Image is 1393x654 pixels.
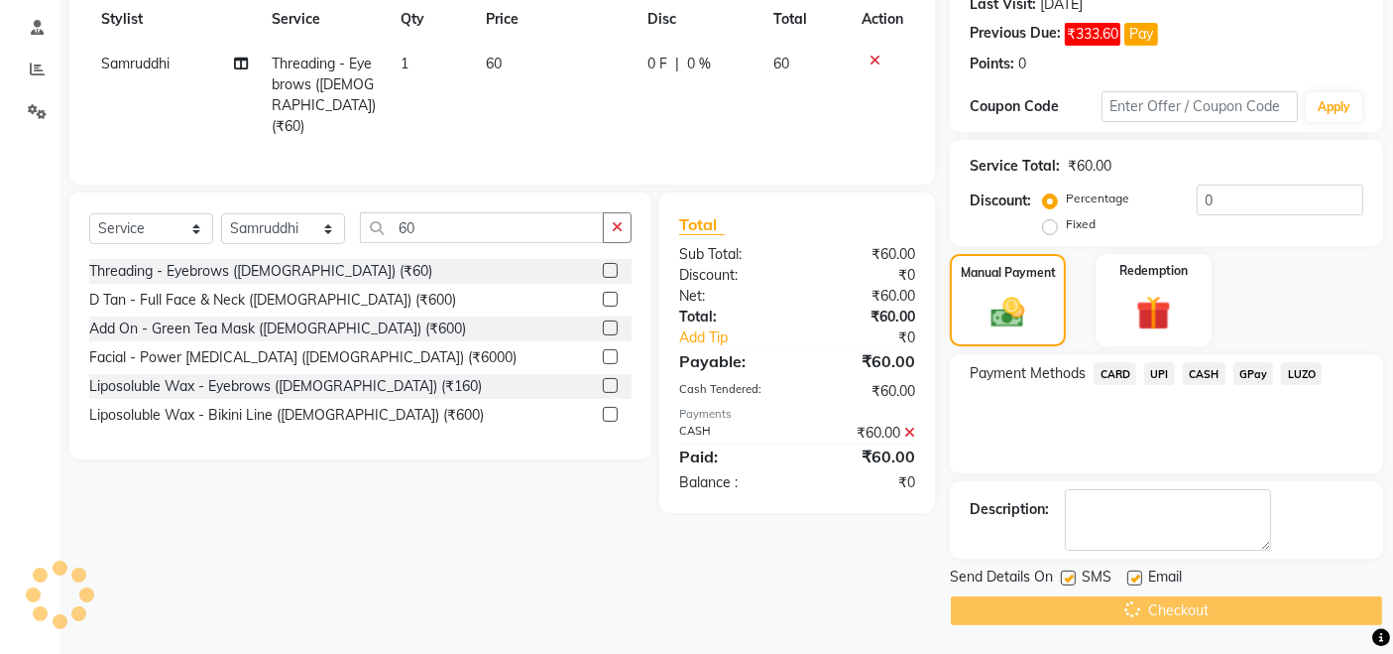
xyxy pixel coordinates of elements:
[89,376,482,397] div: Liposoluble Wax - Eyebrows ([DEMOGRAPHIC_DATA]) (₹160)
[970,363,1086,384] span: Payment Methods
[1125,292,1182,335] img: _gift.svg
[101,55,170,72] span: Samruddhi
[970,191,1031,211] div: Discount:
[797,472,930,493] div: ₹0
[679,406,915,423] div: Payments
[89,261,432,282] div: Threading - Eyebrows ([DEMOGRAPHIC_DATA]) (₹60)
[961,264,1056,282] label: Manual Payment
[664,381,797,402] div: Cash Tendered:
[797,307,930,327] div: ₹60.00
[1119,262,1188,280] label: Redemption
[272,55,376,135] span: Threading - Eyebrows ([DEMOGRAPHIC_DATA]) (₹60)
[797,381,930,402] div: ₹60.00
[970,96,1101,117] div: Coupon Code
[1183,362,1225,385] span: CASH
[664,327,819,348] a: Add Tip
[820,327,931,348] div: ₹0
[1018,54,1026,74] div: 0
[797,349,930,373] div: ₹60.00
[970,499,1049,520] div: Description:
[1148,567,1182,591] span: Email
[797,445,930,468] div: ₹60.00
[1233,362,1274,385] span: GPay
[647,54,667,74] span: 0 F
[89,405,484,426] div: Liposoluble Wax - Bikini Line ([DEMOGRAPHIC_DATA]) (₹600)
[401,55,408,72] span: 1
[89,319,466,339] div: Add On - Green Tea Mask ([DEMOGRAPHIC_DATA]) (₹600)
[664,307,797,327] div: Total:
[981,294,1034,332] img: _cash.svg
[360,212,604,243] input: Search or Scan
[1281,362,1322,385] span: LUZO
[797,423,930,444] div: ₹60.00
[797,244,930,265] div: ₹60.00
[675,54,679,74] span: |
[664,265,797,286] div: Discount:
[1144,362,1175,385] span: UPI
[970,23,1061,46] div: Previous Due:
[664,349,797,373] div: Payable:
[1065,23,1120,46] span: ₹333.60
[664,445,797,468] div: Paid:
[1066,190,1129,207] label: Percentage
[664,423,797,444] div: CASH
[950,567,1053,591] span: Send Details On
[970,54,1014,74] div: Points:
[486,55,502,72] span: 60
[687,54,711,74] span: 0 %
[1124,23,1158,46] button: Pay
[797,265,930,286] div: ₹0
[970,156,1060,177] div: Service Total:
[89,290,456,311] div: D Tan - Full Face & Neck ([DEMOGRAPHIC_DATA]) (₹600)
[679,214,725,235] span: Total
[89,347,517,368] div: Facial - Power [MEDICAL_DATA] ([DEMOGRAPHIC_DATA]) (₹6000)
[773,55,789,72] span: 60
[664,244,797,265] div: Sub Total:
[1094,362,1136,385] span: CARD
[1102,91,1298,122] input: Enter Offer / Coupon Code
[1082,567,1111,591] span: SMS
[664,286,797,307] div: Net:
[664,472,797,493] div: Balance :
[1306,92,1362,122] button: Apply
[1066,215,1096,233] label: Fixed
[797,286,930,307] div: ₹60.00
[1068,156,1111,177] div: ₹60.00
